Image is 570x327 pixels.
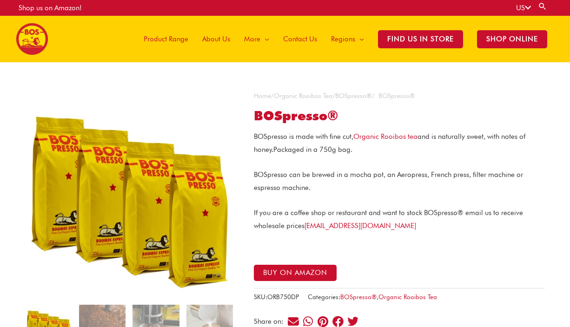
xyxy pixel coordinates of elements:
[340,293,377,301] a: BOSpresso®
[378,30,463,48] span: Find Us in Store
[254,265,337,281] button: Buy on Amazon
[16,23,48,55] img: BOS United States
[353,132,418,141] a: Organic Rooibos tea
[477,30,547,48] span: SHOP ONLINE
[308,291,437,303] span: Categories: ,
[254,169,545,195] p: BOSpresso can be brewed in a mocha pot, an Aeropress, French press, filter machine or espresso ma...
[470,16,554,62] a: SHOP ONLINE
[195,16,237,62] a: About Us
[144,25,188,53] span: Product Range
[26,90,233,298] img: BOSpresso®
[283,25,317,53] span: Contact Us
[538,2,547,11] a: Search button
[516,4,531,12] a: US
[335,92,372,99] a: BOSpresso®
[274,92,332,99] a: Organic Rooibos Tea
[331,25,355,53] span: Regions
[273,145,352,154] span: Packaged in a 750g bag.
[305,222,416,230] a: [EMAIL_ADDRESS][DOMAIN_NAME]
[254,207,545,233] p: If you are a coffee shop or restaurant and want to stock BOSpresso® email us to receive wholesale...
[254,90,545,102] nav: Breadcrumb
[254,291,299,303] span: SKU:
[276,16,324,62] a: Contact Us
[237,16,276,62] a: More
[254,92,271,99] a: Home
[324,16,371,62] a: Regions
[130,16,554,62] nav: Site Navigation
[254,132,525,154] span: BOSpresso is made with fine cut, and is naturally sweet, with notes of honey.
[137,16,195,62] a: Product Range
[244,25,260,53] span: More
[267,293,299,301] span: ORB750DP
[202,25,230,53] span: About Us
[254,108,545,124] h1: BOSpresso®
[378,293,437,301] a: Organic Rooibos Tea
[254,318,287,325] div: Share on:
[371,16,470,62] a: Find Us in Store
